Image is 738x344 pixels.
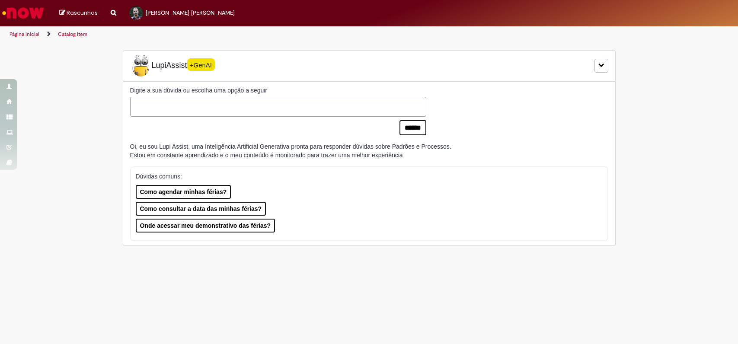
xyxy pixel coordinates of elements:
[130,86,426,95] label: Digite a sua dúvida ou escolha uma opção a seguir
[136,172,593,181] p: Dúvidas comuns:
[58,31,87,38] a: Catalog Item
[146,9,235,16] span: [PERSON_NAME] [PERSON_NAME]
[187,58,215,71] span: +GenAI
[136,185,231,199] button: Como agendar minhas férias?
[1,4,45,22] img: ServiceNow
[59,9,98,17] a: Rascunhos
[10,31,39,38] a: Página inicial
[130,55,152,76] img: Lupi
[67,9,98,17] span: Rascunhos
[130,55,215,76] span: LupiAssist
[6,26,486,42] ul: Trilhas de página
[136,219,275,233] button: Onde acessar meu demonstrativo das férias?
[123,50,616,81] div: LupiLupiAssist+GenAI
[130,142,451,159] div: Oi, eu sou Lupi Assist, uma Inteligência Artificial Generativa pronta para responder dúvidas sobr...
[136,202,266,216] button: Como consultar a data das minhas férias?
